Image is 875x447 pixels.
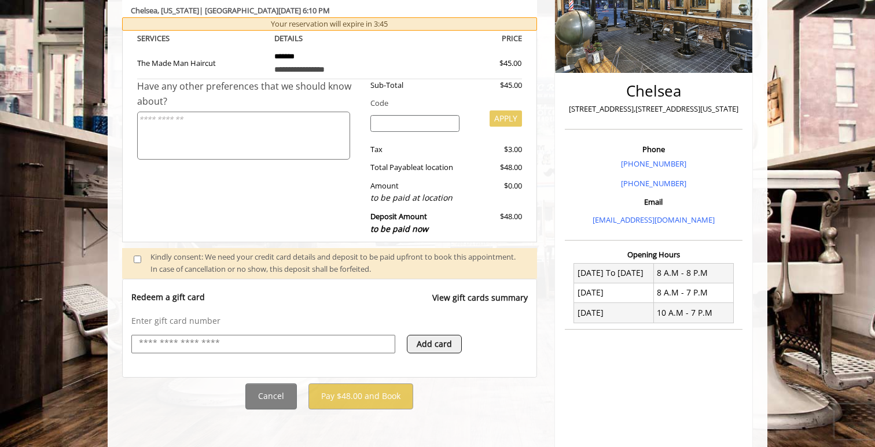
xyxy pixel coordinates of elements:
h3: Phone [568,145,740,153]
a: [PHONE_NUMBER] [621,158,686,169]
h3: Opening Hours [565,250,742,258]
div: to be paid at location [370,191,460,204]
b: Deposit Amount [370,211,428,234]
div: $48.00 [468,210,521,235]
div: Amount [362,180,469,205]
div: $3.00 [468,143,521,156]
div: Code [362,97,522,109]
td: [DATE] [574,303,654,323]
td: 10 A.M - 7 P.M [653,303,733,323]
div: $0.00 [468,180,521,205]
p: [STREET_ADDRESS],[STREET_ADDRESS][US_STATE] [568,103,740,115]
div: Sub-Total [362,79,469,91]
p: Redeem a gift card [131,291,205,303]
div: $45.00 [458,57,521,69]
span: at location [417,162,453,172]
td: 8 A.M - 8 P.M [653,263,733,283]
td: [DATE] [574,283,654,302]
div: Kindly consent: We need your credit card details and deposit to be paid upfront to book this appo... [150,251,525,275]
span: , [US_STATE] [157,5,199,16]
td: 8 A.M - 7 P.M [653,283,733,302]
th: DETAILS [266,32,394,45]
th: SERVICE [137,32,266,45]
th: PRICE [394,32,522,45]
b: Chelsea | [GEOGRAPHIC_DATA][DATE] 6:10 PM [131,5,330,16]
td: The Made Man Haircut [137,45,266,79]
button: Cancel [245,383,297,409]
a: [PHONE_NUMBER] [621,178,686,189]
div: Have any other preferences that we should know about? [137,79,362,109]
a: View gift cards summary [432,291,528,315]
div: Total Payable [362,161,469,173]
h2: Chelsea [568,83,740,99]
button: Pay $48.00 and Book [308,383,413,409]
button: APPLY [490,110,522,127]
button: Add card [407,335,462,353]
h3: Email [568,198,740,206]
p: Enter gift card number [131,315,528,327]
span: to be paid now [370,223,428,234]
div: Your reservation will expire in 3:45 [122,17,537,31]
div: $45.00 [468,79,521,91]
div: $48.00 [468,161,521,173]
td: [DATE] To [DATE] [574,263,654,283]
div: Tax [362,143,469,156]
span: S [166,33,170,43]
a: [EMAIL_ADDRESS][DOMAIN_NAME] [593,215,715,225]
